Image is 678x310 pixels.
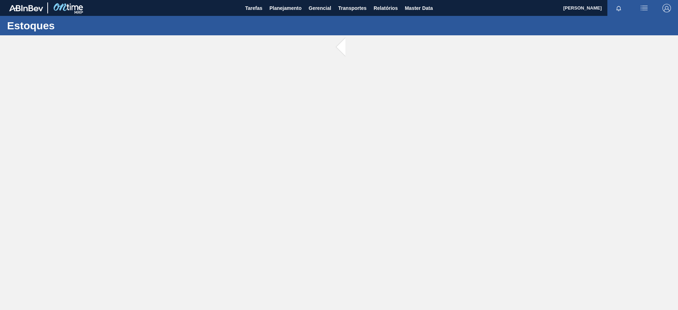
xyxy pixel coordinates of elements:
[7,22,132,30] h1: Estoques
[309,4,331,12] span: Gerencial
[405,4,433,12] span: Master Data
[9,5,43,11] img: TNhmsLtSVTkK8tSr43FrP2fwEKptu5GPRR3wAAAABJRU5ErkJggg==
[338,4,367,12] span: Transportes
[245,4,262,12] span: Tarefas
[662,4,671,12] img: Logout
[607,3,630,13] button: Notificações
[640,4,648,12] img: userActions
[374,4,398,12] span: Relatórios
[269,4,302,12] span: Planejamento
